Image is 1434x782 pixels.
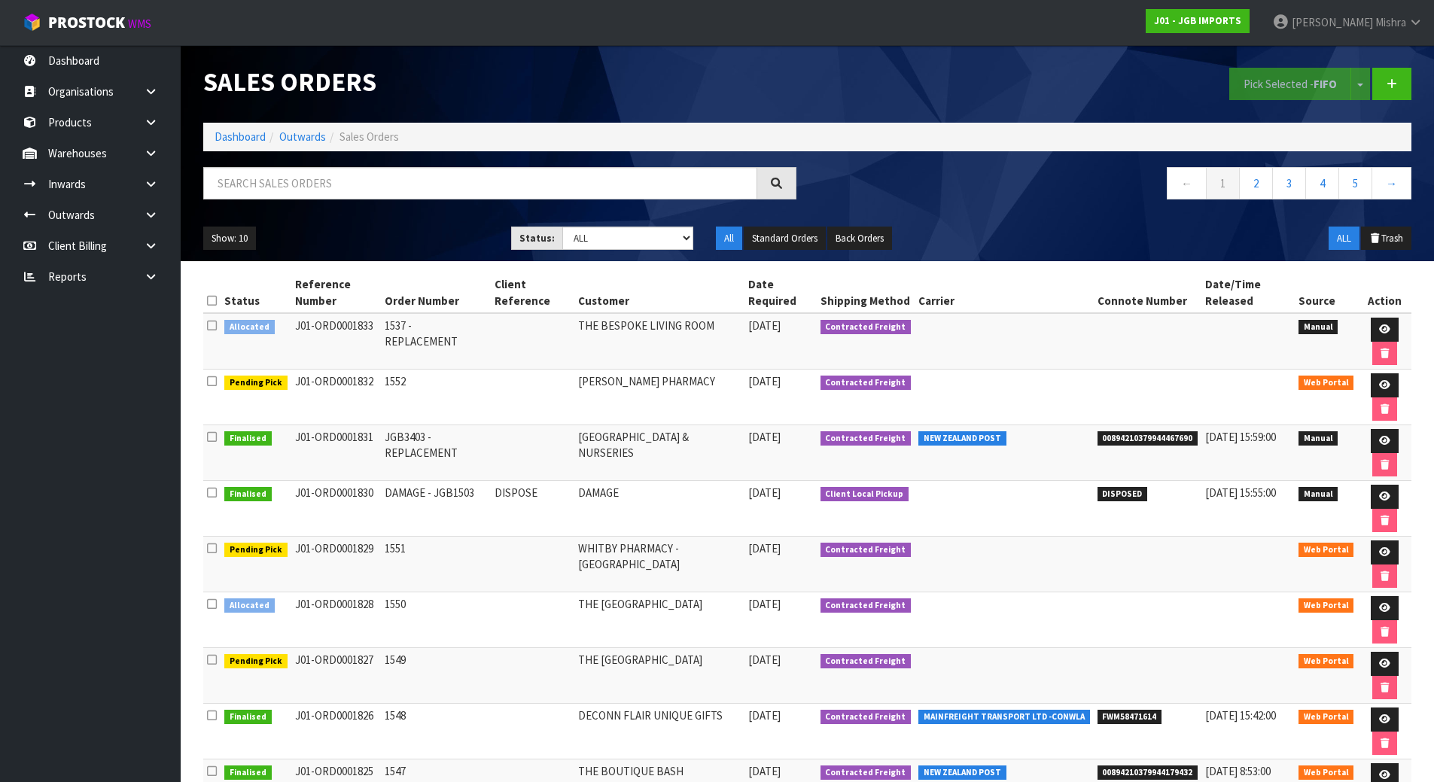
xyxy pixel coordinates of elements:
[381,537,491,592] td: 1551
[744,227,826,251] button: Standard Orders
[381,704,491,759] td: 1548
[1299,487,1338,502] span: Manual
[1299,710,1354,725] span: Web Portal
[291,272,382,313] th: Reference Number
[1299,431,1338,446] span: Manual
[827,227,892,251] button: Back Orders
[821,710,912,725] span: Contracted Freight
[1299,598,1354,613] span: Web Portal
[224,431,272,446] span: Finalised
[716,227,742,251] button: All
[291,370,382,425] td: J01-ORD0001832
[381,272,491,313] th: Order Number
[203,68,796,96] h1: Sales Orders
[491,481,574,537] td: DISPOSE
[224,487,272,502] span: Finalised
[291,592,382,648] td: J01-ORD0001828
[1098,487,1148,502] span: DISPOSED
[748,764,781,778] span: [DATE]
[748,708,781,723] span: [DATE]
[748,485,781,500] span: [DATE]
[1361,227,1411,251] button: Trash
[221,272,291,313] th: Status
[817,272,915,313] th: Shipping Method
[291,648,382,704] td: J01-ORD0001827
[1094,272,1202,313] th: Connote Number
[1146,9,1250,33] a: J01 - JGB IMPORTS
[224,654,288,669] span: Pending Pick
[744,272,817,313] th: Date Required
[215,129,266,144] a: Dashboard
[224,710,272,725] span: Finalised
[1299,543,1354,558] span: Web Portal
[574,370,744,425] td: [PERSON_NAME] PHARMACY
[1329,227,1359,251] button: ALL
[918,710,1090,725] span: MAINFREIGHT TRANSPORT LTD -CONWLA
[748,318,781,333] span: [DATE]
[915,272,1094,313] th: Carrier
[1299,654,1354,669] span: Web Portal
[918,431,1006,446] span: NEW ZEALAND POST
[748,541,781,555] span: [DATE]
[574,648,744,704] td: THE [GEOGRAPHIC_DATA]
[748,653,781,667] span: [DATE]
[748,430,781,444] span: [DATE]
[224,376,288,391] span: Pending Pick
[381,370,491,425] td: 1552
[291,481,382,537] td: J01-ORD0001830
[1299,320,1338,335] span: Manual
[821,654,912,669] span: Contracted Freight
[821,320,912,335] span: Contracted Freight
[574,425,744,481] td: [GEOGRAPHIC_DATA] & NURSERIES
[748,374,781,388] span: [DATE]
[574,704,744,759] td: DECONN FLAIR UNIQUE GIFTS
[574,537,744,592] td: WHITBY PHARMACY - [GEOGRAPHIC_DATA]
[1205,430,1276,444] span: [DATE] 15:59:00
[1372,167,1411,199] a: →
[1201,272,1295,313] th: Date/Time Released
[23,13,41,32] img: cube-alt.png
[279,129,326,144] a: Outwards
[574,313,744,370] td: THE BESPOKE LIVING ROOM
[821,765,912,780] span: Contracted Freight
[381,592,491,648] td: 1550
[381,425,491,481] td: JGB3403 - REPLACEMENT
[1154,14,1241,27] strong: J01 - JGB IMPORTS
[1295,272,1358,313] th: Source
[1229,68,1351,100] button: Pick Selected -FIFO
[519,232,555,245] strong: Status:
[224,765,272,780] span: Finalised
[1098,765,1198,780] span: 00894210379944179432
[1314,77,1337,91] strong: FIFO
[1098,431,1198,446] span: 00894210379944467690
[1299,765,1354,780] span: Web Portal
[203,227,256,251] button: Show: 10
[1338,167,1372,199] a: 5
[224,598,275,613] span: Allocated
[1205,708,1276,723] span: [DATE] 15:42:00
[1167,167,1207,199] a: ←
[821,487,909,502] span: Client Local Pickup
[1357,272,1411,313] th: Action
[574,481,744,537] td: DAMAGE
[339,129,399,144] span: Sales Orders
[1272,167,1306,199] a: 3
[821,431,912,446] span: Contracted Freight
[381,481,491,537] td: DAMAGE - JGB1503
[291,704,382,759] td: J01-ORD0001826
[1239,167,1273,199] a: 2
[1098,710,1162,725] span: FWM58471614
[821,543,912,558] span: Contracted Freight
[1292,15,1373,29] span: [PERSON_NAME]
[748,597,781,611] span: [DATE]
[381,313,491,370] td: 1537 - REPLACEMENT
[918,765,1006,780] span: NEW ZEALAND POST
[48,13,125,32] span: ProStock
[1299,376,1354,391] span: Web Portal
[821,598,912,613] span: Contracted Freight
[224,543,288,558] span: Pending Pick
[1206,167,1240,199] a: 1
[128,17,151,31] small: WMS
[574,592,744,648] td: THE [GEOGRAPHIC_DATA]
[821,376,912,391] span: Contracted Freight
